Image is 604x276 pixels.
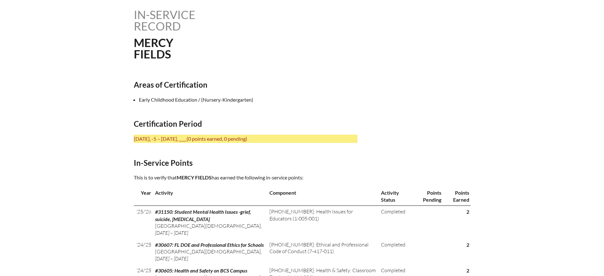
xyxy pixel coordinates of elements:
[187,136,247,142] span: (0 points earned, 0 pending)
[155,255,188,262] span: [DATE] – [DATE]
[134,9,262,32] h1: In-service record
[466,242,469,248] strong: 2
[134,119,357,128] h2: Certification Period
[177,174,212,180] span: Mercy Fields
[134,173,357,182] p: This is to verify that has earned the following in-service points:
[155,248,261,255] span: [GEOGRAPHIC_DATA][DEMOGRAPHIC_DATA]
[134,135,357,143] p: [DATE], -5 – [DATE], ____
[139,96,363,104] li: Early Childhood Education / (Nursery-Kindergarten)
[378,239,412,265] td: Completed
[134,37,343,60] h1: Mercy Fields
[134,206,153,239] td: '25/'26
[134,239,153,265] td: '24/'25
[466,267,469,273] strong: 2
[153,239,267,265] td: ,
[153,206,267,239] td: ,
[267,206,378,239] td: [PHONE_NUMBER]: Health Issues for Educators (1-005-001)
[378,206,412,239] td: Completed
[134,187,153,205] th: Year
[155,230,188,236] span: [DATE] – [DATE]
[155,242,264,248] span: #30607: FL DOE and Professional Ethics for Schools
[412,187,443,205] th: Points Pending
[155,267,247,273] span: #30605: Health and Safety on BCS Campus
[155,209,251,222] span: #31150: Student Mental Health Issues -grief, suicide, [MEDICAL_DATA]
[267,187,378,205] th: Component
[443,187,471,205] th: Points Earned
[134,80,357,89] h2: Areas of Certification
[466,209,469,215] strong: 2
[378,187,412,205] th: Activity Status
[155,223,261,229] span: [GEOGRAPHIC_DATA][DEMOGRAPHIC_DATA]
[267,239,378,265] td: [PHONE_NUMBER]: Ethical and Professional Code of Conduct (7-417-011)
[134,158,357,167] h2: In-Service Points
[153,187,267,205] th: Activity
